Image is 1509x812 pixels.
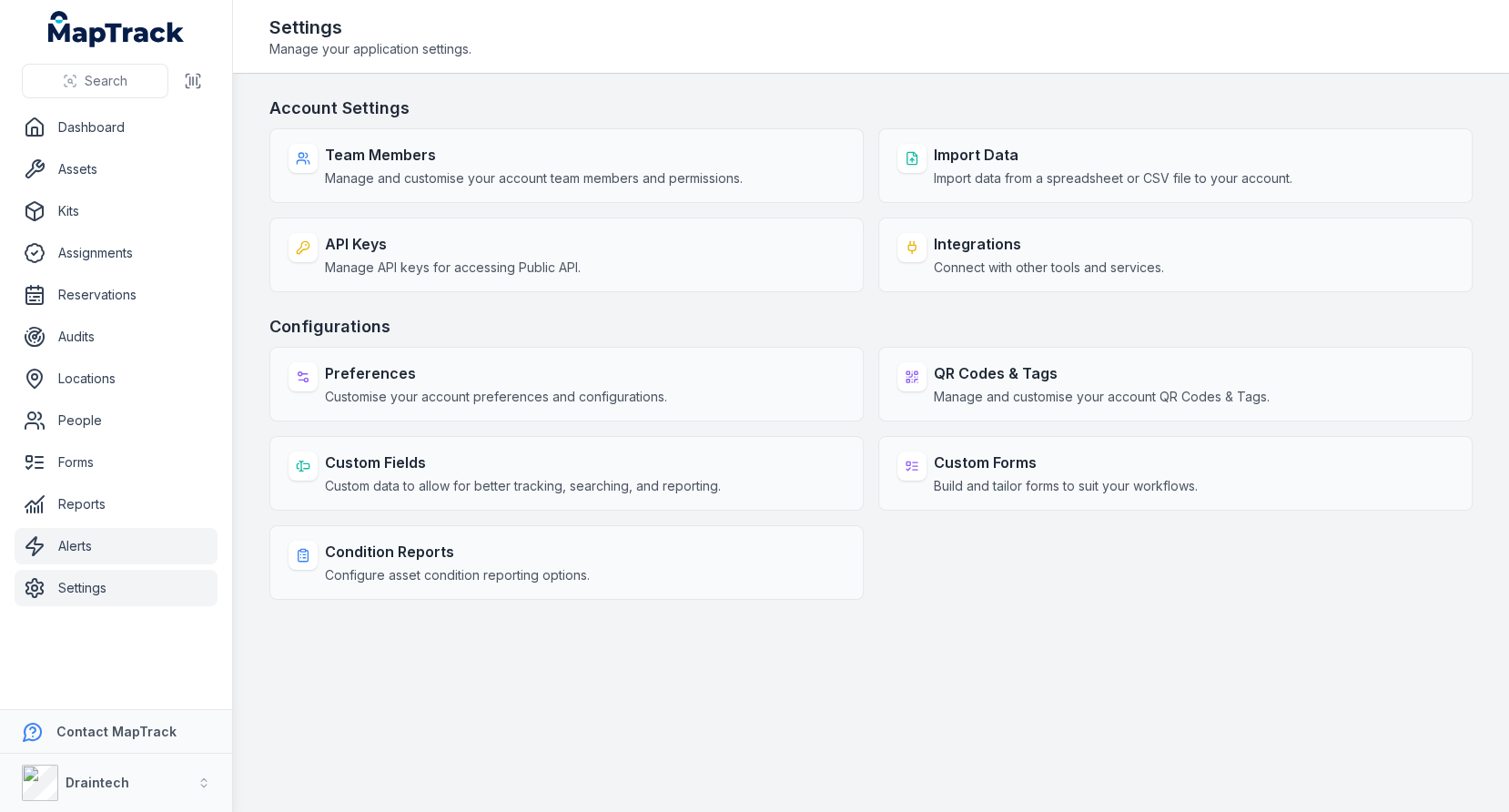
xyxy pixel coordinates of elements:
a: Kits [15,193,218,229]
a: Condition ReportsConfigure asset condition reporting options. [269,525,864,600]
a: Forms [15,444,218,481]
span: Import data from a spreadsheet or CSV file to your account. [934,169,1292,188]
span: Build and tailor forms to suit your workflows. [934,477,1198,495]
strong: Integrations [934,233,1164,255]
span: Manage and customise your account team members and permissions. [325,169,743,188]
h2: Settings [269,15,471,40]
a: Settings [15,570,218,606]
span: Customise your account preferences and configurations. [325,388,667,406]
a: Locations [15,360,218,397]
span: Manage API keys for accessing Public API. [325,259,581,277]
a: MapTrack [48,11,185,47]
a: Reports [15,486,218,523]
a: Alerts [15,528,218,564]
span: Configure asset condition reporting options. [325,566,590,584]
a: PreferencesCustomise your account preferences and configurations. [269,347,864,421]
h3: Account Settings [269,96,1473,121]
a: Team MembersManage and customise your account team members and permissions. [269,128,864,203]
button: Search [22,64,168,98]
a: QR Codes & TagsManage and customise your account QR Codes & Tags. [878,347,1473,421]
strong: Import Data [934,144,1292,166]
strong: Team Members [325,144,743,166]
strong: Custom Forms [934,452,1198,473]
a: Import DataImport data from a spreadsheet or CSV file to your account. [878,128,1473,203]
a: Dashboard [15,109,218,146]
strong: Condition Reports [325,541,590,563]
a: Reservations [15,277,218,313]
strong: API Keys [325,233,581,255]
strong: Preferences [325,362,667,384]
strong: QR Codes & Tags [934,362,1270,384]
a: API KeysManage API keys for accessing Public API. [269,218,864,292]
a: People [15,402,218,439]
a: Custom FormsBuild and tailor forms to suit your workflows. [878,436,1473,511]
h3: Configurations [269,314,1473,340]
a: Assignments [15,235,218,271]
a: IntegrationsConnect with other tools and services. [878,218,1473,292]
span: Manage your application settings. [269,40,471,58]
span: Custom data to allow for better tracking, searching, and reporting. [325,477,721,495]
span: Connect with other tools and services. [934,259,1164,277]
a: Audits [15,319,218,355]
strong: Custom Fields [325,452,721,473]
a: Custom FieldsCustom data to allow for better tracking, searching, and reporting. [269,436,864,511]
span: Manage and customise your account QR Codes & Tags. [934,388,1270,406]
strong: Contact MapTrack [56,724,177,739]
a: Assets [15,151,218,188]
strong: Draintech [66,775,129,790]
span: Search [85,72,127,90]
